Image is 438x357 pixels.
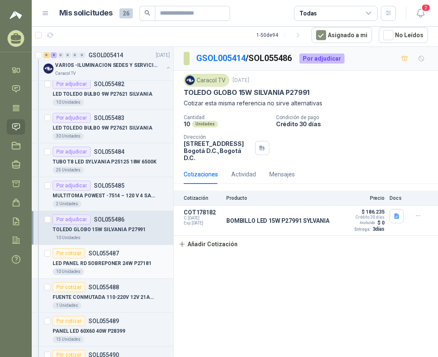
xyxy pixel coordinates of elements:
[94,149,124,155] p: SOL055484
[89,52,123,58] p: GSOL005414
[55,70,76,77] p: Caracol TV
[89,284,119,290] p: SOL055488
[53,201,81,207] div: 2 Unidades
[89,318,119,324] p: SOL055489
[79,52,85,58] div: 0
[32,211,173,245] a: Por adjudicarSOL055486TOLEDO GLOBO 15W SILVANIA P2799110 Unidades
[51,52,57,58] div: 8
[276,115,435,120] p: Condición de pago
[32,76,173,110] a: Por adjudicarSOL055482LED TOLEDO BULBO 9W P27621 SILVANIA10 Unidades
[94,183,124,189] p: SOL055485
[53,235,84,241] div: 10 Unidades
[53,90,152,98] p: LED TOLEDO BULBO 9W P27621 SILVANIA
[276,120,435,127] p: Crédito 30 días
[32,110,173,143] a: Por adjudicarSOL055483LED TOLEDO BULBO 9W P27621 SILVANIA30 Unidades
[256,28,305,42] div: 1 - 50 de 94
[421,4,430,12] span: 2
[184,195,221,201] p: Cotización
[43,50,172,77] a: 6 8 0 0 0 0 GSOL005414[DATE] Company LogoVARIOS -ILUMINACION SEDES Y SERVICIOSCaracol TV
[53,158,157,166] p: TUBO T8 LED SYLVANIA P25125 18W 6500K
[53,192,157,200] p: MULTITOMA POWEST -7514 – 120 V 4 SALIDAS
[94,81,124,87] p: SOL055482
[53,124,152,132] p: LED TOLEDO BULBO 9W P27621 SILVANIA
[358,219,377,226] div: Incluido
[372,226,385,232] p: 3 días
[269,170,295,179] div: Mensajes
[413,6,428,21] button: 2
[184,99,428,108] p: Cotizar esta misma referencia no sirve alternativas
[343,195,385,201] p: Precio
[53,268,84,275] div: 10 Unidades
[53,113,91,123] div: Por adjudicar
[94,115,124,121] p: SOL055483
[32,245,173,279] a: Por cotizarSOL055487LED PANEL RD SOBREPONER 24W P2718110 Unidades
[362,209,385,215] p: $ 186.235
[32,279,173,313] a: Por cotizarSOL055488FUENTE CONMUTADA 110-220V 12V 21AMPERIOS1 Unidades
[184,134,252,140] p: Dirección
[196,52,293,65] p: / SOL055486
[119,8,133,18] span: 26
[53,214,91,224] div: Por adjudicar
[53,147,91,157] div: Por adjudicar
[53,336,84,343] div: 15 Unidades
[53,167,84,173] div: 25 Unidades
[174,236,242,252] button: Añadir Cotización
[355,215,385,219] p: Crédito 30 días
[55,61,159,69] p: VARIOS -ILUMINACION SEDES Y SERVICIOS
[185,76,195,85] img: Company Logo
[226,195,338,201] p: Producto
[53,79,91,89] div: Por adjudicar
[184,115,269,120] p: Cantidad
[184,74,229,87] div: Caracol TV
[226,217,329,224] p: BOMBILLO LED 15W P27991 SYLVANIA
[184,216,221,221] span: C: [DATE]
[184,140,252,161] p: [STREET_ADDRESS] Bogotá D.C. , Bogotá D.C.
[89,250,119,256] p: SOL055487
[196,53,246,63] a: GSOL005414
[53,293,157,301] p: FUENTE CONMUTADA 110-220V 12V 21AMPERIOS
[94,217,124,222] p: SOL055486
[58,52,64,58] div: 0
[53,260,152,268] p: LED PANEL RD SOBREPONER 24W P27181
[65,52,71,58] div: 0
[184,209,221,216] p: COT178182
[231,170,256,179] div: Actividad
[32,177,173,211] a: Por adjudicarSOL055485MULTITOMA POWEST -7514 – 120 V 4 SALIDAS2 Unidades
[390,195,406,201] p: Docs
[233,76,249,84] p: [DATE]
[53,302,81,309] div: 1 Unidades
[53,181,91,191] div: Por adjudicar
[72,52,78,58] div: 0
[53,327,125,335] p: PANEL LED 60X60 40W P28399
[53,316,85,326] div: Por cotizar
[184,221,221,226] span: Exp: [DATE]
[53,248,85,258] div: Por cotizar
[311,27,372,43] button: Asignado a mi
[59,7,113,19] h1: Mis solicitudes
[53,282,85,292] div: Por cotizar
[156,51,170,59] p: [DATE]
[379,27,428,43] button: No Leídos
[43,52,50,58] div: 6
[184,170,218,179] div: Cotizaciones
[192,121,218,127] div: Unidades
[53,133,84,140] div: 30 Unidades
[10,10,22,20] img: Logo peakr
[144,10,150,16] span: search
[354,227,371,232] span: Entrega:
[53,226,146,234] p: TOLEDO GLOBO 15W SILVANIA P27991
[32,313,173,347] a: Por cotizarSOL055489PANEL LED 60X60 40W P2839915 Unidades
[377,220,385,226] p: $ 0
[53,99,84,106] div: 10 Unidades
[43,64,53,74] img: Company Logo
[32,143,173,177] a: Por adjudicarSOL055484TUBO T8 LED SYLVANIA P25125 18W 6500K25 Unidades
[299,54,344,64] div: Por adjudicar
[184,88,309,97] p: TOLEDO GLOBO 15W SILVANIA P27991
[184,120,190,127] p: 10
[299,9,317,18] div: Todas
